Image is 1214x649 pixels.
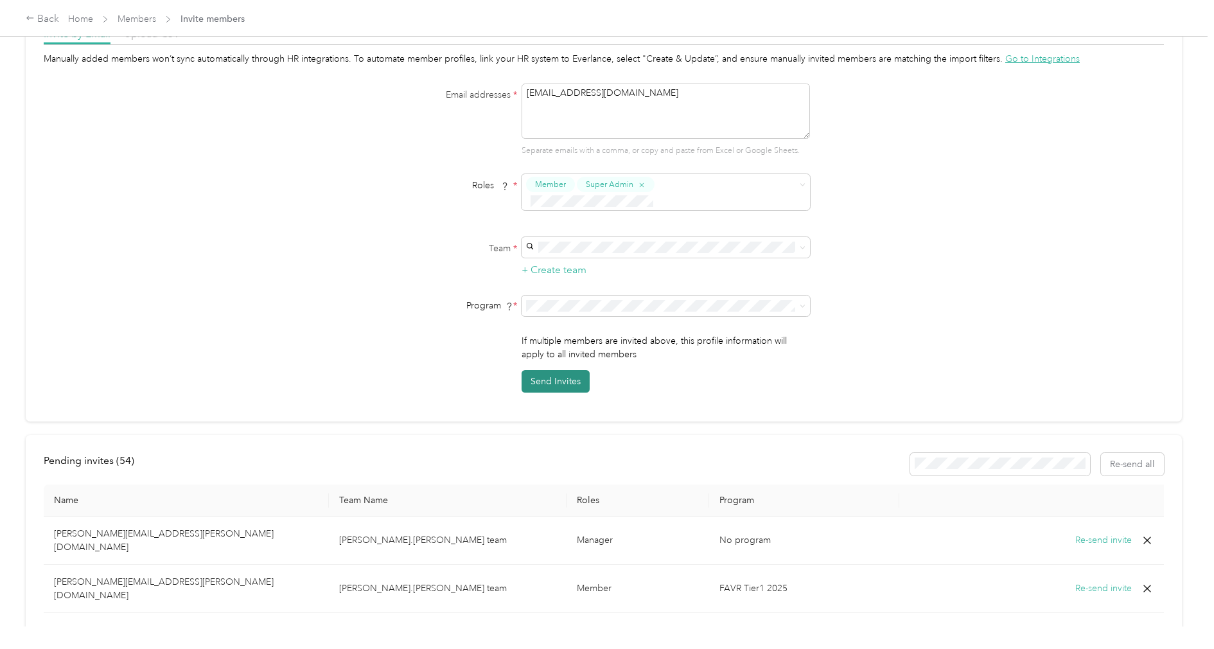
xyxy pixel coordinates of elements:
[356,88,517,102] label: Email addresses
[1075,582,1132,596] button: Re-send invite
[26,12,59,27] div: Back
[44,453,143,476] div: left-menu
[522,334,810,361] p: If multiple members are invited above, this profile information will apply to all invited members
[329,485,567,517] th: Team Name
[1075,533,1132,547] button: Re-send invite
[1142,577,1214,649] iframe: Everlance-gr Chat Button Frame
[535,179,566,190] span: Member
[719,583,787,594] span: FAVR Tier1 2025
[522,145,810,157] p: Separate emails with a comma, or copy and paste from Excel or Google Sheets.
[116,454,134,467] span: ( 54 )
[339,535,507,546] span: [PERSON_NAME].[PERSON_NAME] team
[577,535,613,546] span: Manager
[526,177,575,193] button: Member
[356,299,517,312] div: Program
[44,453,1164,476] div: info-bar
[44,454,134,467] span: Pending invites
[468,175,513,195] span: Roles
[68,13,93,24] a: Home
[1005,53,1080,64] span: Go to Integrations
[1101,453,1164,476] button: Re-send all
[577,583,611,594] span: Member
[118,13,156,24] a: Members
[44,52,1164,66] div: Manually added members won’t sync automatically through HR integrations. To automate member profi...
[522,262,586,278] button: + Create team
[567,485,709,517] th: Roles
[522,84,810,139] textarea: [EMAIL_ADDRESS][DOMAIN_NAME]
[44,485,329,517] th: Name
[709,485,899,517] th: Program
[180,12,245,26] span: Invite members
[586,179,633,190] span: Super Admin
[54,575,319,602] p: [PERSON_NAME][EMAIL_ADDRESS][PERSON_NAME][DOMAIN_NAME]
[522,370,590,393] button: Send Invites
[339,583,507,594] span: [PERSON_NAME].[PERSON_NAME] team
[356,242,517,255] label: Team
[54,527,319,554] p: [PERSON_NAME][EMAIL_ADDRESS][PERSON_NAME][DOMAIN_NAME]
[719,535,771,546] span: No program
[910,453,1165,476] div: Resend all invitations
[577,177,655,193] button: Super Admin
